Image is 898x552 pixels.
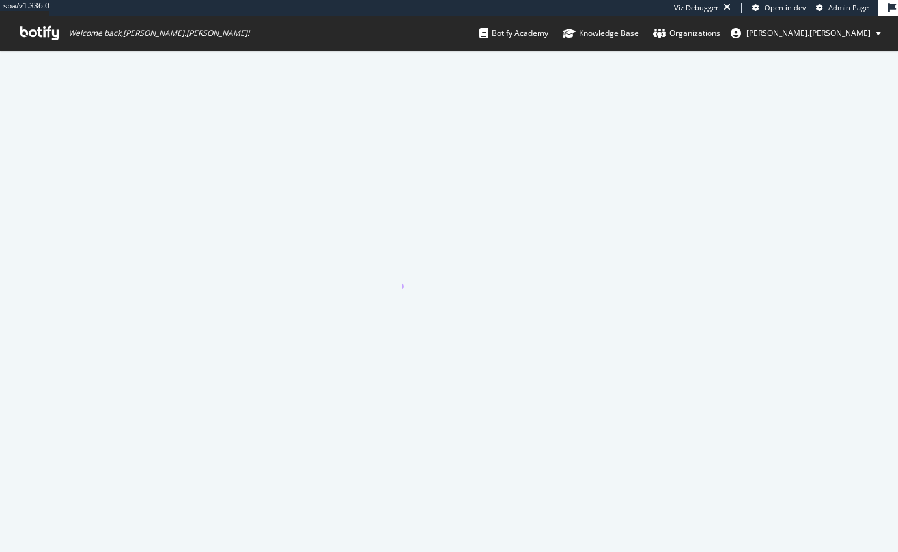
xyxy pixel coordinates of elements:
[479,27,548,40] div: Botify Academy
[746,27,871,38] span: jeffrey.louella
[563,27,639,40] div: Knowledge Base
[720,23,891,44] button: [PERSON_NAME].[PERSON_NAME]
[828,3,869,12] span: Admin Page
[816,3,869,13] a: Admin Page
[752,3,806,13] a: Open in dev
[765,3,806,12] span: Open in dev
[653,27,720,40] div: Organizations
[563,16,639,51] a: Knowledge Base
[674,3,721,13] div: Viz Debugger:
[479,16,548,51] a: Botify Academy
[68,28,249,38] span: Welcome back, [PERSON_NAME].[PERSON_NAME] !
[653,16,720,51] a: Organizations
